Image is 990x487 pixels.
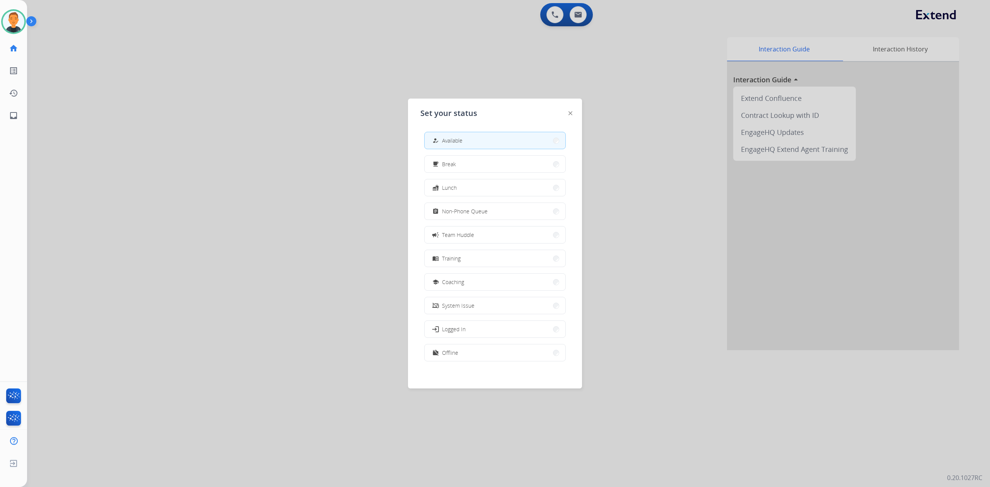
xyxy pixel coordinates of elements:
button: Lunch [425,179,565,196]
img: close-button [568,111,572,115]
mat-icon: list_alt [9,66,18,75]
span: Training [442,254,461,262]
mat-icon: work_off [432,349,439,356]
span: Lunch [442,184,457,192]
mat-icon: campaign [432,231,439,238]
span: Set your status [420,108,477,119]
span: Break [442,160,456,168]
mat-icon: free_breakfast [432,161,439,167]
button: System Issue [425,297,565,314]
img: avatar [3,11,24,32]
mat-icon: assignment [432,208,439,215]
span: Coaching [442,278,464,286]
mat-icon: inbox [9,111,18,120]
button: Logged In [425,321,565,337]
mat-icon: home [9,44,18,53]
button: Offline [425,344,565,361]
mat-icon: history [9,89,18,98]
mat-icon: school [432,279,439,285]
span: Available [442,136,463,145]
button: Coaching [425,274,565,290]
span: System Issue [442,301,475,310]
mat-icon: login [432,325,439,333]
mat-icon: menu_book [432,255,439,262]
mat-icon: how_to_reg [432,137,439,144]
button: Team Huddle [425,226,565,243]
button: Available [425,132,565,149]
span: Team Huddle [442,231,474,239]
span: Non-Phone Queue [442,207,488,215]
span: Offline [442,349,458,357]
span: Logged In [442,325,466,333]
mat-icon: phonelink_off [432,302,439,309]
button: Non-Phone Queue [425,203,565,220]
button: Break [425,156,565,172]
mat-icon: fastfood [432,184,439,191]
p: 0.20.1027RC [947,473,982,482]
button: Training [425,250,565,267]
